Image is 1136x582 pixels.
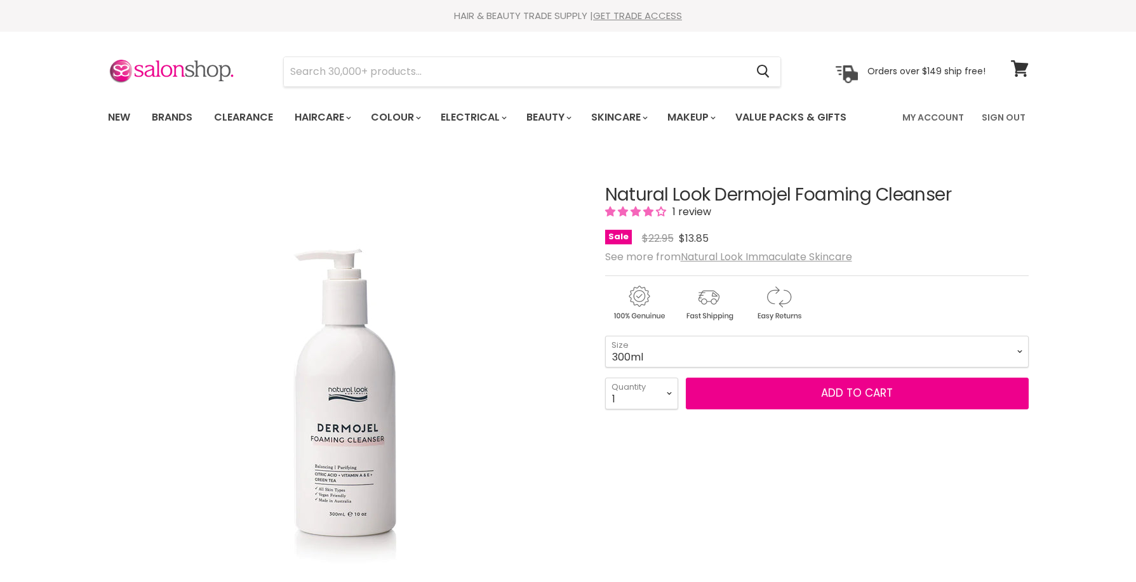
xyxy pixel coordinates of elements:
[605,284,672,322] img: genuine.gif
[582,104,655,131] a: Skincare
[605,185,1029,205] h1: Natural Look Dermojel Foaming Cleanser
[675,284,742,322] img: shipping.gif
[605,230,632,244] span: Sale
[745,284,812,322] img: returns.gif
[284,57,747,86] input: Search
[642,231,674,246] span: $22.95
[605,378,678,409] select: Quantity
[895,104,972,131] a: My Account
[98,99,876,136] ul: Main menu
[669,204,711,219] span: 1 review
[681,249,852,264] a: Natural Look Immaculate Skincare
[679,231,709,246] span: $13.85
[431,104,514,131] a: Electrical
[726,104,856,131] a: Value Packs & Gifts
[867,65,986,77] p: Orders over $149 ship free!
[605,204,669,219] span: 4.00 stars
[593,9,682,22] a: GET TRADE ACCESS
[821,385,893,400] span: Add to cart
[747,57,780,86] button: Search
[283,56,781,87] form: Product
[658,104,723,131] a: Makeup
[605,249,852,264] span: See more from
[142,104,202,131] a: Brands
[92,99,1045,136] nav: Main
[686,378,1029,409] button: Add to cart
[517,104,579,131] a: Beauty
[98,104,140,131] a: New
[361,104,429,131] a: Colour
[204,104,283,131] a: Clearance
[285,104,359,131] a: Haircare
[974,104,1033,131] a: Sign Out
[92,10,1045,22] div: HAIR & BEAUTY TRADE SUPPLY |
